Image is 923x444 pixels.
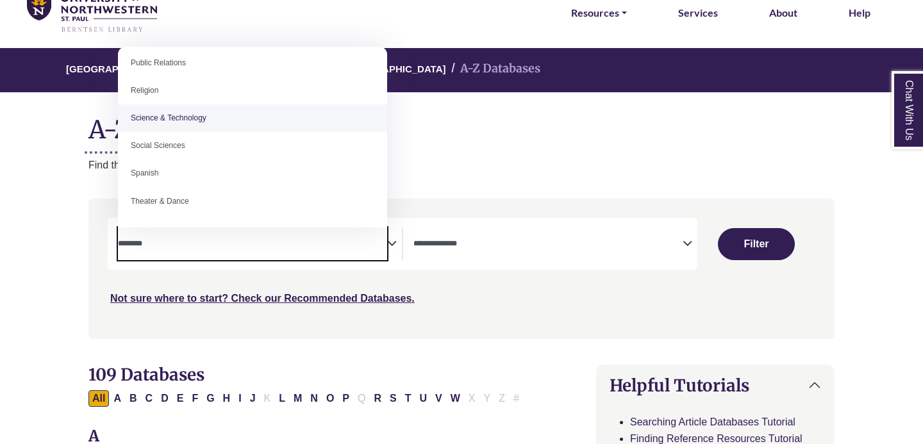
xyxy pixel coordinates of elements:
button: Filter Results D [157,390,172,407]
button: Filter Results M [290,390,306,407]
textarea: Search [118,240,387,250]
nav: breadcrumb [88,48,835,92]
li: Public Relations [118,49,387,77]
a: Searching Article Databases Tutorial [630,416,795,427]
a: Not sure where to start? Check our Recommended Databases. [110,293,415,304]
button: Filter Results T [401,390,415,407]
button: Filter Results P [338,390,353,407]
button: Filter Results F [188,390,202,407]
textarea: Search [413,240,683,250]
li: A-Z Databases [446,60,540,78]
li: Religion [118,77,387,104]
a: Help [849,4,870,21]
a: Resources [571,4,627,21]
a: [GEOGRAPHIC_DATA][PERSON_NAME] [66,62,249,74]
p: Find the best library databases for your research. [88,157,835,174]
a: Finding Reference Resources Tutorial [630,433,802,444]
button: Filter Results I [235,390,245,407]
button: Filter Results L [275,390,289,407]
button: Filter Results N [306,390,322,407]
button: Filter Results J [246,390,260,407]
button: Filter Results O [322,390,338,407]
a: About [769,4,797,21]
a: Services [678,4,718,21]
h1: A-Z Databases [88,105,835,144]
button: Filter Results A [110,390,125,407]
button: Filter Results H [219,390,235,407]
li: Theater & Dance [118,188,387,215]
li: Social Sciences [118,132,387,160]
button: Helpful Tutorials [597,365,834,406]
button: All [88,390,109,407]
button: Submit for Search Results [718,228,795,260]
button: Filter Results E [173,390,188,407]
nav: Search filters [88,199,835,338]
button: Filter Results S [386,390,401,407]
li: Science & Technology [118,104,387,132]
button: Filter Results V [431,390,446,407]
li: Voice [118,215,387,243]
button: Filter Results C [142,390,157,407]
div: Alpha-list to filter by first letter of database name [88,392,524,403]
button: Filter Results R [370,390,385,407]
button: Filter Results B [126,390,141,407]
button: Filter Results U [415,390,431,407]
li: Spanish [118,160,387,187]
button: Filter Results G [203,390,218,407]
span: 109 Databases [88,364,204,385]
button: Filter Results W [447,390,464,407]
